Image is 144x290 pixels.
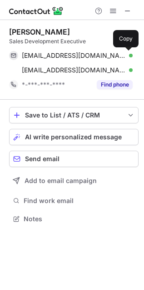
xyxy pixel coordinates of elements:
[25,133,122,141] span: AI write personalized message
[22,66,126,74] span: [EMAIL_ADDRESS][DOMAIN_NAME]
[97,80,133,89] button: Reveal Button
[9,5,64,16] img: ContactOut v5.3.10
[9,213,139,225] button: Notes
[9,173,139,189] button: Add to email campaign
[24,215,135,223] span: Notes
[9,27,70,36] div: [PERSON_NAME]
[25,155,60,163] span: Send email
[25,177,97,184] span: Add to email campaign
[9,151,139,167] button: Send email
[9,194,139,207] button: Find work email
[22,51,126,60] span: [EMAIL_ADDRESS][DOMAIN_NAME]
[9,107,139,123] button: save-profile-one-click
[9,129,139,145] button: AI write personalized message
[24,197,135,205] span: Find work email
[25,112,123,119] div: Save to List / ATS / CRM
[9,37,139,46] div: Sales Development Executive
